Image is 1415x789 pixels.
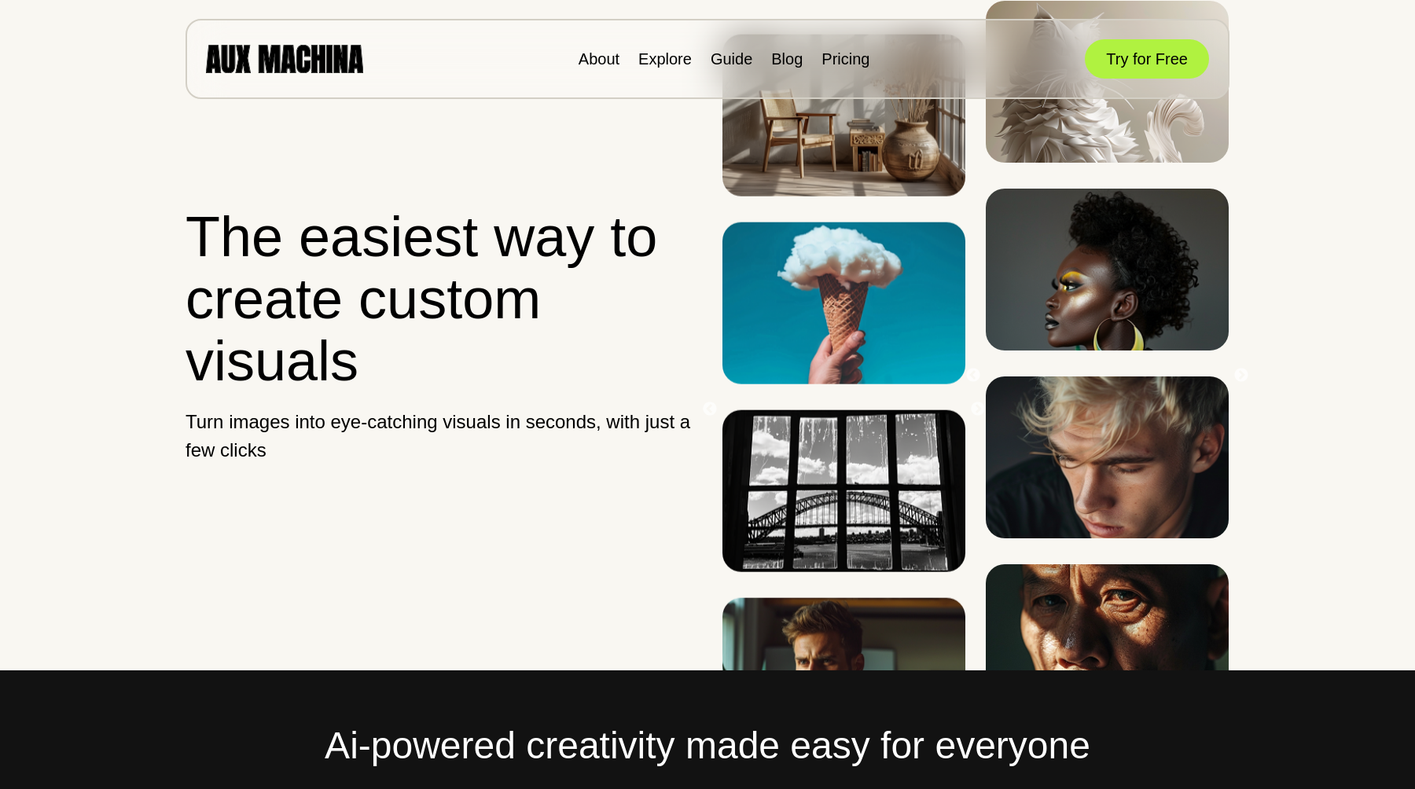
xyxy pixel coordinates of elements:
[206,45,363,72] img: AUX MACHINA
[986,376,1229,538] img: Image
[986,189,1229,350] img: Image
[722,410,965,572] img: Image
[986,564,1229,726] img: Image
[970,402,986,417] button: Next
[965,368,981,383] button: Previous
[1085,39,1209,79] button: Try for Free
[722,598,965,760] img: Image
[821,50,869,68] a: Pricing
[638,50,692,68] a: Explore
[722,35,965,196] img: Image
[186,206,694,393] h1: The easiest way to create custom visuals
[711,50,752,68] a: Guide
[1233,368,1249,383] button: Next
[771,50,803,68] a: Blog
[722,222,965,384] img: Image
[186,717,1229,774] h2: Ai-powered creativity made easy for everyone
[702,402,718,417] button: Previous
[186,408,694,464] p: Turn images into eye-catching visuals in seconds, with just a few clicks
[579,50,619,68] a: About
